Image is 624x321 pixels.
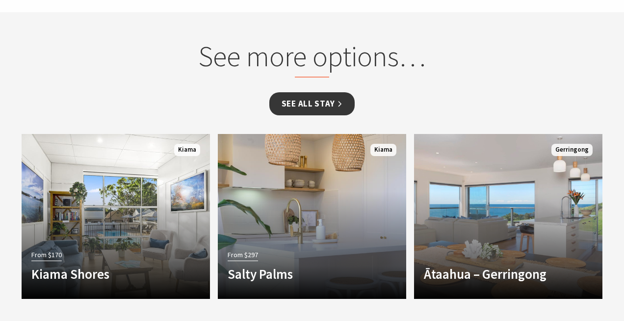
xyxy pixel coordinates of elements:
a: From $297 Salty Palms Kiama [218,134,406,299]
span: From $297 [228,249,258,261]
h4: Kiama Shores [31,266,172,282]
a: From $170 Kiama Shores Kiama [22,134,210,299]
h4: Ātaahua – Gerringong [424,266,564,282]
span: Kiama [370,144,396,156]
span: From $170 [31,249,62,261]
h2: See more options… [125,39,499,78]
a: Another Image Used Ātaahua – Gerringong Gerringong [414,134,602,299]
span: Kiama [174,144,200,156]
a: See all Stay [269,92,355,115]
h4: Salty Palms [228,266,368,282]
span: Gerringong [551,144,593,156]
